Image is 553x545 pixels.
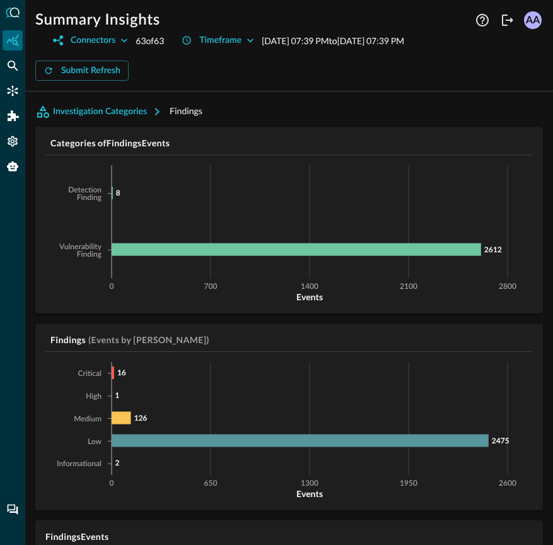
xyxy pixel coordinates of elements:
tspan: 16 [117,368,126,377]
tspan: 650 [204,480,218,488]
tspan: 2475 [492,436,509,445]
span: Findings [170,105,202,116]
button: Investigation Categories [35,102,170,122]
tspan: Low [88,438,102,446]
tspan: Critical [78,370,102,378]
p: [DATE] 07:39 PM to [DATE] 07:39 PM [262,34,404,47]
tspan: 0 [110,283,114,291]
button: Submit Refresh [35,61,129,81]
tspan: Detection [68,187,102,194]
div: Chat [3,500,23,520]
tspan: Finding [77,194,102,202]
tspan: 1 [115,390,119,400]
tspan: 126 [134,413,147,423]
tspan: 8 [116,188,120,197]
div: Summary Insights [3,30,23,50]
button: Logout [498,10,518,30]
div: Timeframe [199,33,242,49]
tspan: 1950 [400,480,417,488]
div: Submit Refresh [61,63,120,79]
div: AA [524,11,542,29]
tspan: High [86,393,102,401]
div: Connectors [71,33,115,49]
tspan: Vulnerability [59,243,102,251]
button: Connectors [45,30,136,50]
tspan: 1400 [301,283,318,291]
tspan: 2 [115,458,119,467]
tspan: Events [296,488,323,499]
div: Addons [3,106,23,126]
tspan: 2800 [499,283,516,291]
h5: Categories of Findings Events [50,137,533,149]
h5: Findings Events [45,530,533,543]
tspan: 0 [110,480,114,488]
div: Settings [3,131,23,151]
tspan: 2612 [484,245,502,254]
tspan: 1300 [301,480,318,488]
div: Query Agent [3,156,23,177]
tspan: 2100 [400,283,417,291]
tspan: Medium [74,416,102,423]
tspan: 2600 [499,480,516,488]
p: 63 of 63 [136,34,164,47]
h5: Findings [50,334,86,346]
tspan: Finding [77,251,102,259]
h1: Summary Insights [35,10,160,30]
tspan: 700 [204,283,218,291]
div: Federated Search [3,56,23,76]
tspan: Events [296,291,323,302]
h5: (Events by [PERSON_NAME]) [88,334,209,346]
button: Timeframe [174,30,262,50]
div: Connectors [3,81,23,101]
button: Help [472,10,492,30]
tspan: Informational [57,460,102,468]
